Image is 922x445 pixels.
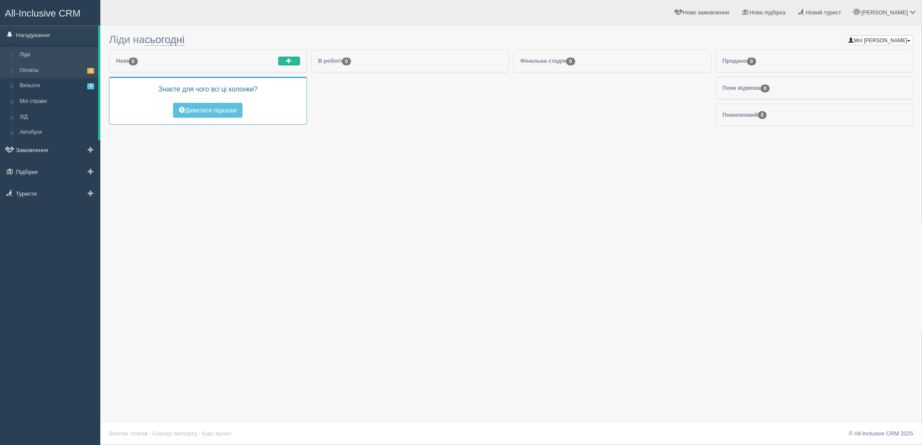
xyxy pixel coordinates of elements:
a: Сканер паспорту [153,430,197,437]
span: 0 [761,85,770,92]
a: З/Д [16,109,98,125]
span: Поки відмова [723,85,770,91]
a: Мої справи [16,94,98,109]
span: 3 [87,68,94,74]
span: All-Inclusive CRM [5,8,81,19]
span: 0 [758,111,767,119]
span: · [149,430,151,437]
span: 0 [747,58,756,65]
span: Помилковий [723,112,767,118]
a: Курс валют [202,430,232,437]
span: · [199,430,201,437]
span: Фінальна стадія [520,58,575,64]
a: сьогодні [145,34,185,46]
span: Нові [116,58,138,64]
a: Автобуси [16,125,98,140]
button: Мої [PERSON_NAME] [846,35,913,45]
span: В роботі [318,58,351,64]
span: Новий турист [806,9,841,16]
a: All-Inclusive CRM [0,0,100,24]
span: 0 [566,58,575,65]
a: Візитки готелів [109,430,148,437]
a: Вильоти3 [16,78,98,94]
span: Продано [723,58,756,64]
span: 0 [342,58,351,65]
a: Ліди [16,47,98,63]
h3: Ліди на [109,34,913,45]
span: [PERSON_NAME] [861,9,908,16]
span: Нове замовлення [683,9,729,16]
a: © All-Inclusive CRM 2025 [849,430,913,437]
span: 0 [129,58,138,65]
span: Нова підбірка [750,9,786,16]
span: Знаєте для чого всі ці колонки? [158,85,257,93]
button: Дивитися підказки [173,103,242,118]
a: Оплаты3 [16,63,98,78]
span: 3 [87,83,94,89]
